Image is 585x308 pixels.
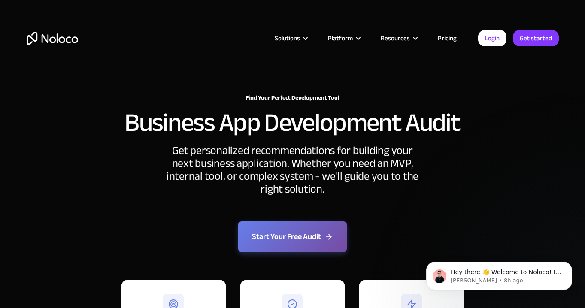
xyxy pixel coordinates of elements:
div: Solutions [275,33,300,44]
strong: Find Your Perfect Development Tool [246,92,339,103]
a: Get started [513,30,559,46]
div: Solutions [264,33,317,44]
h2: Business App Development Audit [124,110,461,136]
div: Platform [328,33,353,44]
div: Get personalized recommendations for building your next business application. Whether you need an... [164,144,421,196]
a: home [27,32,78,45]
div: Resources [370,33,427,44]
a: Start Your Free Audit [238,221,347,252]
div: Resources [381,33,410,44]
a: Pricing [427,33,467,44]
div: Platform [317,33,370,44]
iframe: Intercom notifications message [413,244,585,304]
a: Login [478,30,506,46]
